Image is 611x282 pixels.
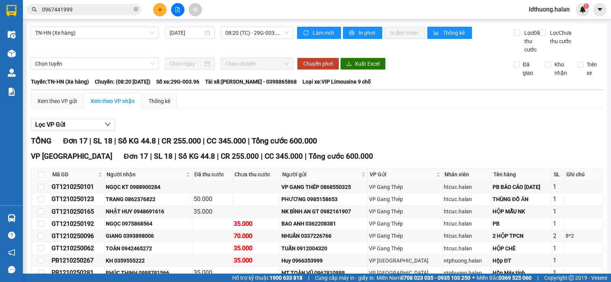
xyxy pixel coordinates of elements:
[158,136,160,145] span: |
[355,60,380,68] span: Xuất Excel
[178,152,215,161] span: Số KG 44.8
[584,3,589,9] sup: 5
[265,152,303,161] span: CC 345.000
[234,231,279,241] div: 70.000
[52,170,97,179] span: Mã GD
[444,207,490,216] div: htcuc.halan
[444,244,490,253] div: htcuc.halan
[32,7,37,12] span: search
[50,206,105,218] td: GT1210250165
[282,170,360,179] span: Người gửi
[564,168,603,181] th: Ghi chú
[175,7,180,12] span: file-add
[368,206,442,218] td: VP Gang Thép
[233,168,280,181] th: Chưa thu cước
[106,256,191,265] div: KH 0359555222
[8,249,15,256] span: notification
[281,195,366,203] div: PHƯƠNG 0985158653
[106,219,191,228] div: NGỌC 0975868564
[427,27,472,39] button: bar-chartThống kê
[52,207,103,216] div: GT1210250165
[523,5,576,14] span: ldthuong.halan
[553,243,563,253] div: 1
[118,136,156,145] span: Số KG 44.8
[194,194,231,204] div: 50.000
[124,152,148,161] span: Đơn 17
[359,29,376,37] span: In phơi
[340,58,386,70] button: downloadXuất Excel
[221,152,259,161] span: CR 255.000
[203,136,205,145] span: |
[309,152,373,161] span: Tổng cước 600.000
[553,256,563,265] div: 1
[8,50,16,58] img: warehouse-icon
[579,6,586,13] img: icon-new-feature
[297,58,339,70] button: Chuyển phơi
[31,79,89,85] b: Tuyến: TN-HN (Xe hàng)
[52,268,103,277] div: PB1210250281
[31,119,115,131] button: Lọc VP Gửi
[153,3,166,16] button: plus
[52,256,103,265] div: PB1210250267
[150,152,152,161] span: |
[493,219,550,228] div: PB
[369,219,441,228] div: VP Gang Thép
[493,232,550,240] div: 2 HỘP TPCN
[234,256,279,265] div: 35.000
[346,61,352,67] span: download
[368,181,442,193] td: VP Gang Thép
[170,60,204,68] input: Chọn ngày
[134,6,138,13] span: close-circle
[493,269,550,277] div: Hộp Máy tính
[444,219,490,228] div: htcuc.halan
[107,170,184,179] span: Người nhận
[401,275,470,281] strong: 0708 023 035 - 0935 103 250
[37,97,77,105] div: Xem theo VP gửi
[551,60,571,77] span: Kho nhận
[444,183,490,191] div: htcuc.halan
[305,152,307,161] span: |
[50,242,105,255] td: GT1210250062
[207,136,246,145] span: CC 345.000
[593,3,606,16] button: caret-down
[234,219,279,229] div: 35.000
[8,69,16,77] img: warehouse-icon
[281,183,366,191] div: VP GANG THÉP 0868550325
[553,231,563,241] div: 2
[493,244,550,253] div: HỘP CHÈ
[52,219,103,229] div: GT1210250192
[369,269,441,277] div: VP [GEOGRAPHIC_DATA]
[50,218,105,230] td: GT1210250192
[106,232,191,240] div: GIANG 0393898006
[547,29,578,45] span: Lọc Chưa thu cước
[552,168,564,181] th: SL
[192,168,233,181] th: Đã thu cước
[63,136,87,145] span: Đơn 17
[377,274,470,282] span: Miền Nam
[472,276,475,279] span: ⚪️
[553,182,563,192] div: 1
[493,183,550,191] div: PB BÁO CÁO [DATE]
[553,219,563,229] div: 1
[369,183,441,191] div: VP Gang Thép
[106,195,191,203] div: TRANG 0862376822
[369,207,441,216] div: VP Gang Thép
[248,136,250,145] span: |
[493,256,550,265] div: Hộp ĐT
[343,27,382,39] button: printerIn phơi
[313,29,335,37] span: Làm mới
[52,243,103,253] div: GT1210250062
[493,195,550,203] div: THÙNG ĐỒ ĂN
[537,274,538,282] span: |
[194,207,231,216] div: 35.000
[106,183,191,191] div: NGỌC KT 0988900284
[433,30,440,36] span: bar-chart
[52,231,103,241] div: GT1210250096
[553,268,563,277] div: 1
[31,152,112,161] span: VP [GEOGRAPHIC_DATA]
[50,255,105,267] td: PB1210250267
[281,256,366,265] div: Huy 0966353999
[368,255,442,267] td: VP Phú Bình
[369,232,441,240] div: VP Gang Thép
[585,3,587,9] span: 5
